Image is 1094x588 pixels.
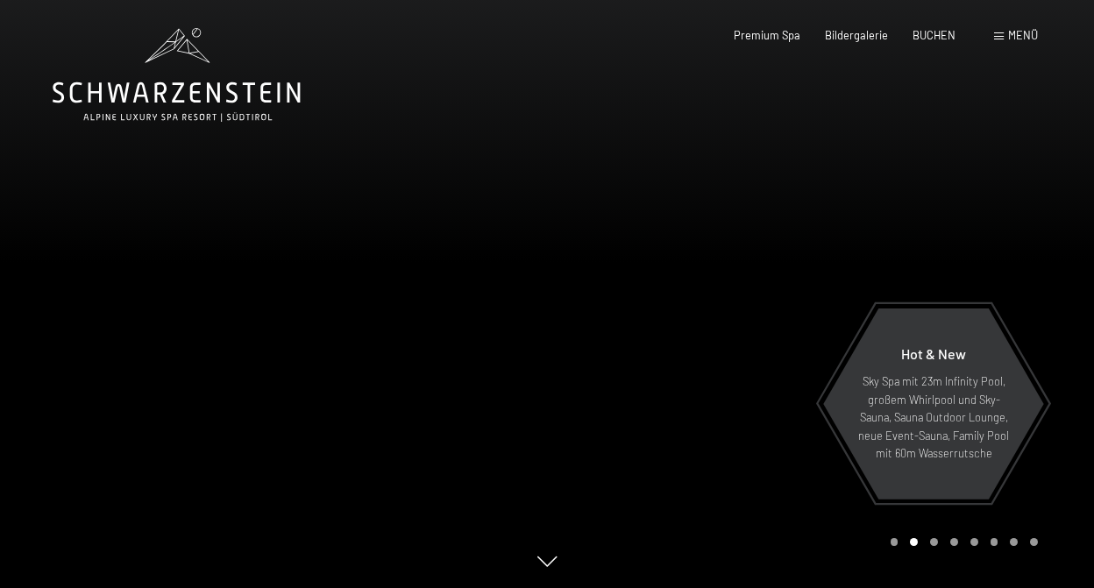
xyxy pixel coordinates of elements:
[913,28,955,42] a: BUCHEN
[1030,538,1038,546] div: Carousel Page 8
[910,538,918,546] div: Carousel Page 2 (Current Slide)
[901,345,966,362] span: Hot & New
[825,28,888,42] a: Bildergalerie
[1008,28,1038,42] span: Menü
[970,538,978,546] div: Carousel Page 5
[734,28,800,42] a: Premium Spa
[857,372,1010,462] p: Sky Spa mit 23m Infinity Pool, großem Whirlpool und Sky-Sauna, Sauna Outdoor Lounge, neue Event-S...
[991,538,998,546] div: Carousel Page 6
[884,538,1038,546] div: Carousel Pagination
[1010,538,1018,546] div: Carousel Page 7
[930,538,938,546] div: Carousel Page 3
[891,538,899,546] div: Carousel Page 1
[822,308,1045,500] a: Hot & New Sky Spa mit 23m Infinity Pool, großem Whirlpool und Sky-Sauna, Sauna Outdoor Lounge, ne...
[950,538,958,546] div: Carousel Page 4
